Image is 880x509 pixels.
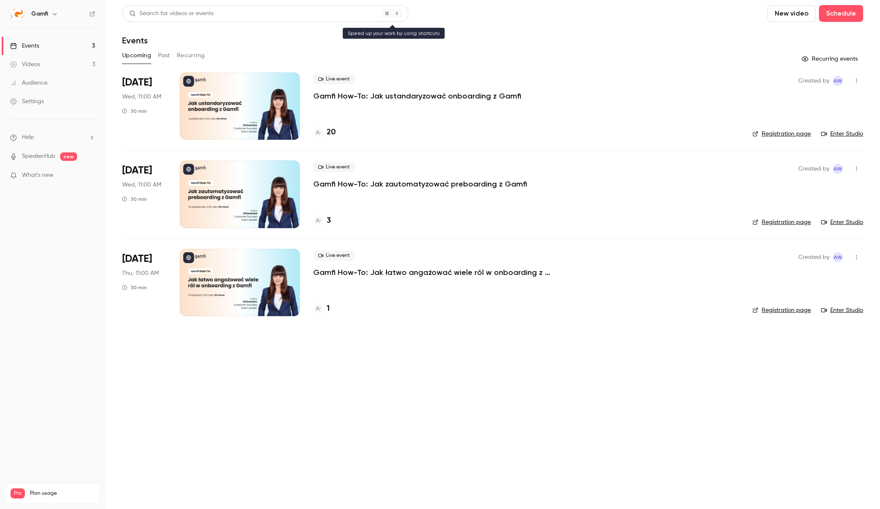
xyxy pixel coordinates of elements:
[327,215,331,227] h4: 3
[327,303,330,314] h4: 1
[834,164,842,174] span: AW
[313,251,355,261] span: Live event
[22,133,34,142] span: Help
[158,49,170,62] button: Past
[313,162,355,172] span: Live event
[313,91,521,101] a: Gamfi How-To: Jak ustandaryzować onboarding z Gamfi
[31,10,48,18] h6: Gamfi
[313,74,355,84] span: Live event
[129,9,213,18] div: Search for videos or events
[834,76,842,86] span: AW
[122,196,147,203] div: 30 min
[22,152,55,161] a: SpeakerHub
[122,164,152,177] span: [DATE]
[313,215,331,227] a: 3
[122,269,159,277] span: Thu, 11:00 AM
[313,267,566,277] a: Gamfi How-To: Jak łatwo angażować wiele ról w onboarding z Gamfi
[834,252,842,262] span: AW
[833,76,843,86] span: Anita Wojtaś-Jakubowska
[798,164,829,174] span: Created by
[122,284,147,291] div: 30 min
[11,488,25,498] span: Pro
[22,171,53,180] span: What's new
[821,218,863,227] a: Enter Studio
[819,5,863,22] button: Schedule
[798,76,829,86] span: Created by
[122,93,161,101] span: Wed, 11:00 AM
[10,60,40,69] div: Videos
[60,152,77,161] span: new
[798,52,863,66] button: Recurring events
[833,164,843,174] span: Anita Wojtaś-Jakubowska
[122,252,152,266] span: [DATE]
[10,97,44,106] div: Settings
[798,252,829,262] span: Created by
[768,5,816,22] button: New video
[313,179,527,189] a: Gamfi How-To: Jak zautomatyzować preboarding z Gamfi
[122,76,152,89] span: [DATE]
[313,127,336,138] a: 20
[833,252,843,262] span: Anita Wojtaś-Jakubowska
[122,249,166,316] div: Nov 13 Thu, 11:00 AM (Europe/Warsaw)
[122,35,148,45] h1: Events
[122,160,166,228] div: Oct 22 Wed, 11:00 AM (Europe/Warsaw)
[11,7,24,21] img: Gamfi
[313,303,330,314] a: 1
[122,72,166,140] div: Oct 1 Wed, 11:00 AM (Europe/Warsaw)
[177,49,205,62] button: Recurring
[10,42,39,50] div: Events
[752,130,811,138] a: Registration page
[821,130,863,138] a: Enter Studio
[122,181,161,189] span: Wed, 11:00 AM
[821,306,863,314] a: Enter Studio
[122,108,147,115] div: 30 min
[10,79,48,87] div: Audience
[327,127,336,138] h4: 20
[752,306,811,314] a: Registration page
[122,49,151,62] button: Upcoming
[752,218,811,227] a: Registration page
[10,133,95,142] li: help-dropdown-opener
[30,490,95,497] span: Plan usage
